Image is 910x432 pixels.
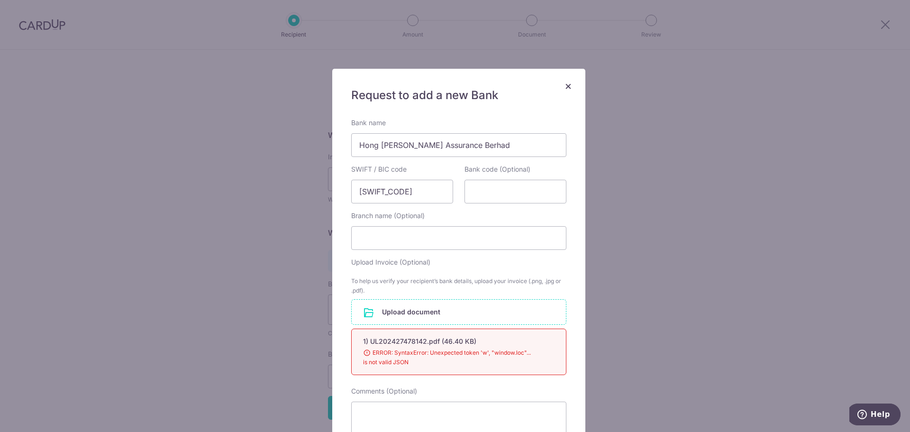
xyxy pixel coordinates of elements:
[351,88,566,103] h5: Request to add a new Bank
[464,165,530,174] label: Bank code (Optional)
[21,7,41,15] span: Help
[363,337,532,346] div: 1) UL202427478142.pdf (46.40 KB)
[351,257,430,267] label: Upload Invoice (Optional)
[351,276,566,295] div: To help us verify your recipient’s bank details, upload your invoice (.png, .jpg or .pdf).
[351,299,566,325] div: Upload document
[351,165,407,174] label: SWIFT / BIC code
[563,80,574,92] button: Close
[363,348,532,367] span: ERROR: SyntaxError: Unexpected token 'w', "window.loc"... is not valid JSON
[351,211,425,221] label: Branch name (Optional)
[351,386,417,396] label: Comments (Optional)
[351,118,386,128] label: Bank name
[564,79,572,92] span: ×
[849,404,901,427] iframe: Opens a widget where you can find more information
